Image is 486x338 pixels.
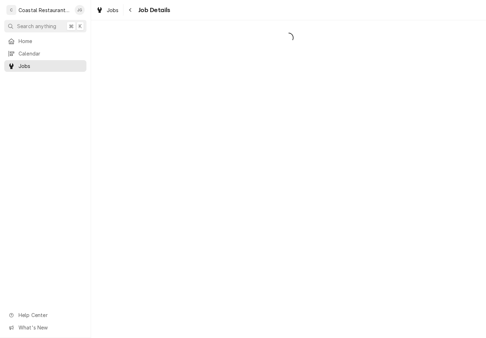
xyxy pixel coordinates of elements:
span: Jobs [19,62,83,70]
div: Coastal Restaurant Repair [19,6,71,14]
span: Help Center [19,311,82,319]
button: Search anything⌘K [4,20,86,32]
a: Jobs [4,60,86,72]
span: What's New [19,324,82,331]
a: Calendar [4,48,86,59]
span: Loading... [91,30,486,45]
span: Jobs [107,6,119,14]
a: Home [4,35,86,47]
span: Home [19,37,83,45]
div: C [6,5,16,15]
span: Calendar [19,50,83,57]
a: Jobs [93,4,122,16]
div: JG [75,5,85,15]
span: Job Details [136,5,170,15]
button: Navigate back [125,4,136,16]
span: K [79,22,82,30]
span: ⌘ [69,22,74,30]
a: Go to What's New [4,322,86,333]
a: Go to Help Center [4,309,86,321]
div: James Gatton's Avatar [75,5,85,15]
span: Search anything [17,22,56,30]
